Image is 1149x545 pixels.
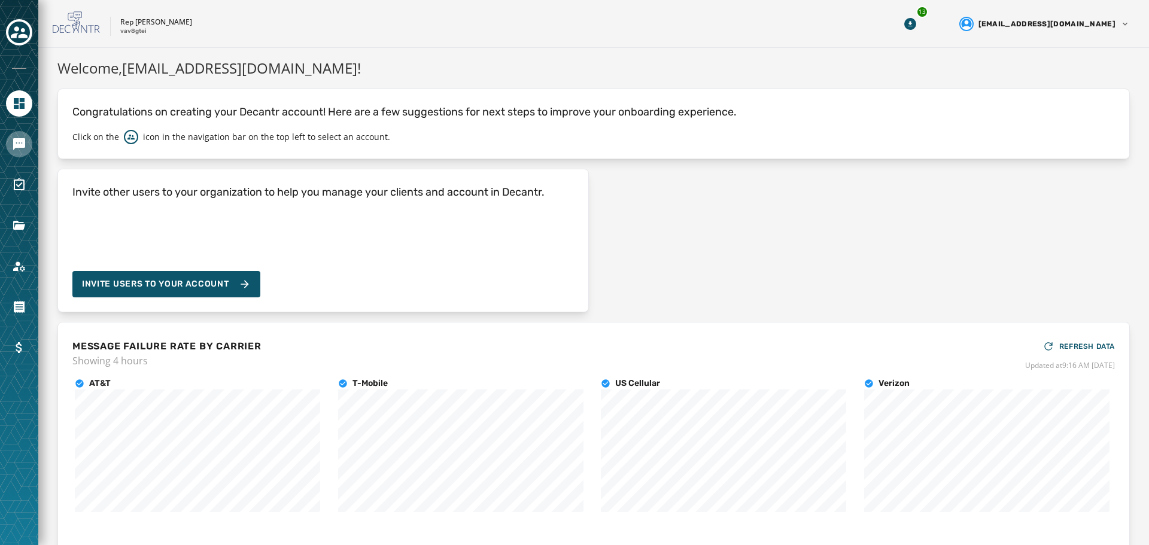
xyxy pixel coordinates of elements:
[879,377,910,389] h4: Verizon
[143,131,390,143] p: icon in the navigation bar on the top left to select an account.
[6,212,32,239] a: Navigate to Files
[72,131,119,143] p: Click on the
[120,17,192,27] p: Rep [PERSON_NAME]
[6,131,32,157] a: Navigate to Messaging
[6,90,32,117] a: Navigate to Home
[72,271,260,297] button: Invite Users to your account
[57,57,1130,79] h1: Welcome, [EMAIL_ADDRESS][DOMAIN_NAME] !
[6,172,32,198] a: Navigate to Surveys
[82,278,229,290] span: Invite Users to your account
[120,27,147,36] p: vav8gtei
[72,354,262,368] span: Showing 4 hours
[1042,337,1115,356] button: REFRESH DATA
[6,19,32,45] button: Toggle account select drawer
[955,12,1135,36] button: User settings
[1025,361,1115,370] span: Updated at 9:16 AM [DATE]
[6,334,32,361] a: Navigate to Billing
[72,103,1115,120] p: Congratulations on creating your Decantr account! Here are a few suggestions for next steps to im...
[72,184,545,200] h4: Invite other users to your organization to help you manage your clients and account in Decantr.
[72,339,262,354] h4: MESSAGE FAILURE RATE BY CARRIER
[1059,342,1115,351] span: REFRESH DATA
[89,377,111,389] h4: AT&T
[352,377,388,389] h4: T-Mobile
[899,13,921,35] button: Download Menu
[6,253,32,279] a: Navigate to Account
[916,6,928,18] div: 13
[978,19,1115,29] span: [EMAIL_ADDRESS][DOMAIN_NAME]
[615,377,660,389] h4: US Cellular
[6,294,32,320] a: Navigate to Orders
